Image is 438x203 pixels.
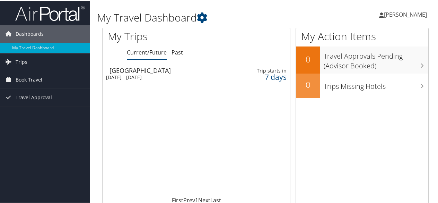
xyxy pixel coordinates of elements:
[16,25,44,42] span: Dashboards
[108,28,207,43] h1: My Trips
[379,3,434,24] a: [PERSON_NAME]
[324,77,428,91] h3: Trips Missing Hotels
[247,73,287,79] div: 7 days
[15,5,85,21] img: airportal-logo.png
[16,70,42,88] span: Book Travel
[97,10,322,24] h1: My Travel Dashboard
[324,47,428,70] h3: Travel Approvals Pending (Advisor Booked)
[384,10,427,18] span: [PERSON_NAME]
[109,67,226,73] div: [GEOGRAPHIC_DATA]
[296,46,428,73] a: 0Travel Approvals Pending (Advisor Booked)
[296,53,320,65] h2: 0
[16,53,27,70] span: Trips
[296,73,428,97] a: 0Trips Missing Hotels
[296,28,428,43] h1: My Action Items
[247,67,287,73] div: Trip starts in
[106,74,222,80] div: [DATE] - [DATE]
[127,48,167,56] a: Current/Future
[16,88,52,105] span: Travel Approval
[172,48,183,56] a: Past
[296,78,320,90] h2: 0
